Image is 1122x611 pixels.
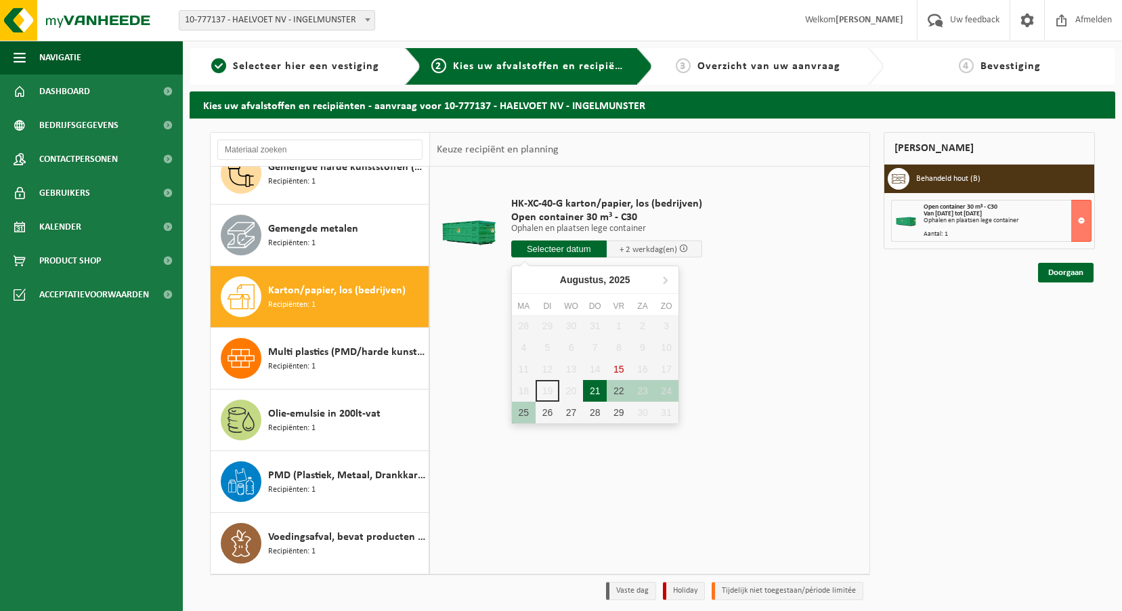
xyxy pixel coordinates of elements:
strong: [PERSON_NAME] [836,15,903,25]
input: Selecteer datum [511,240,607,257]
p: Ophalen en plaatsen lege container [511,224,702,234]
div: Aantal: 1 [924,231,1091,238]
div: za [630,299,654,313]
button: Voedingsafval, bevat producten van dierlijke oorsprong, onverpakt, categorie 3 Recipiënten: 1 [211,513,429,574]
input: Materiaal zoeken [217,140,423,160]
span: Navigatie [39,41,81,75]
h3: Behandeld hout (B) [916,168,980,190]
div: [PERSON_NAME] [884,132,1095,165]
button: PMD (Plastiek, Metaal, Drankkartons) (bedrijven) Recipiënten: 1 [211,451,429,513]
a: Doorgaan [1038,263,1094,282]
span: Recipiënten: 1 [268,484,316,497]
span: Recipiënten: 1 [268,422,316,435]
span: Karton/papier, los (bedrijven) [268,282,406,299]
span: Overzicht van uw aanvraag [697,61,840,72]
span: Bedrijfsgegevens [39,108,118,142]
span: Recipiënten: 1 [268,545,316,558]
span: Gemengde harde kunststoffen (PE, PP en PVC), recycleerbaar (industrieel) [268,159,425,175]
span: Recipiënten: 1 [268,360,316,373]
div: vr [607,299,630,313]
span: Gebruikers [39,176,90,210]
span: Open container 30 m³ - C30 [511,211,702,224]
div: 26 [536,402,559,423]
div: ma [512,299,536,313]
div: di [536,299,559,313]
span: Olie-emulsie in 200lt-vat [268,406,381,422]
span: 4 [959,58,974,73]
span: + 2 werkdag(en) [620,245,677,254]
div: 25 [512,402,536,423]
div: wo [559,299,583,313]
h2: Kies uw afvalstoffen en recipiënten - aanvraag voor 10-777137 - HAELVOET NV - INGELMUNSTER [190,91,1115,118]
span: Kalender [39,210,81,244]
span: Bevestiging [980,61,1041,72]
span: 10-777137 - HAELVOET NV - INGELMUNSTER [179,10,375,30]
button: Gemengde harde kunststoffen (PE, PP en PVC), recycleerbaar (industrieel) Recipiënten: 1 [211,143,429,205]
span: Open container 30 m³ - C30 [924,203,997,211]
li: Vaste dag [606,582,656,600]
div: 21 [583,380,607,402]
span: Recipiënten: 1 [268,299,316,312]
span: Contactpersonen [39,142,118,176]
span: Multi plastics (PMD/harde kunststoffen/spanbanden/EPS/folie naturel/folie gemengd) [268,344,425,360]
span: 2 [431,58,446,73]
button: Gemengde metalen Recipiënten: 1 [211,205,429,266]
span: Product Shop [39,244,101,278]
span: 10-777137 - HAELVOET NV - INGELMUNSTER [179,11,374,30]
span: HK-XC-40-G karton/papier, los (bedrijven) [511,197,702,211]
span: Recipiënten: 1 [268,237,316,250]
i: 2025 [609,275,630,285]
span: 3 [676,58,691,73]
li: Tijdelijk niet toegestaan/période limitée [712,582,863,600]
div: Keuze recipiënt en planning [430,133,565,167]
div: Augustus, [555,269,636,291]
span: Acceptatievoorwaarden [39,278,149,312]
span: Kies uw afvalstoffen en recipiënten [453,61,639,72]
button: Karton/papier, los (bedrijven) Recipiënten: 1 [211,266,429,328]
span: 1 [211,58,226,73]
button: Olie-emulsie in 200lt-vat Recipiënten: 1 [211,389,429,451]
li: Holiday [663,582,705,600]
span: Recipiënten: 1 [268,175,316,188]
strong: Van [DATE] tot [DATE] [924,210,982,217]
span: Dashboard [39,75,90,108]
div: 22 [607,380,630,402]
span: Selecteer hier een vestiging [233,61,379,72]
div: 27 [559,402,583,423]
span: PMD (Plastiek, Metaal, Drankkartons) (bedrijven) [268,467,425,484]
span: Voedingsafval, bevat producten van dierlijke oorsprong, onverpakt, categorie 3 [268,529,425,545]
div: 28 [583,402,607,423]
div: zo [655,299,678,313]
a: 1Selecteer hier een vestiging [196,58,394,75]
div: Ophalen en plaatsen lege container [924,217,1091,224]
span: Gemengde metalen [268,221,358,237]
div: 29 [607,402,630,423]
div: do [583,299,607,313]
button: Multi plastics (PMD/harde kunststoffen/spanbanden/EPS/folie naturel/folie gemengd) Recipiënten: 1 [211,328,429,389]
